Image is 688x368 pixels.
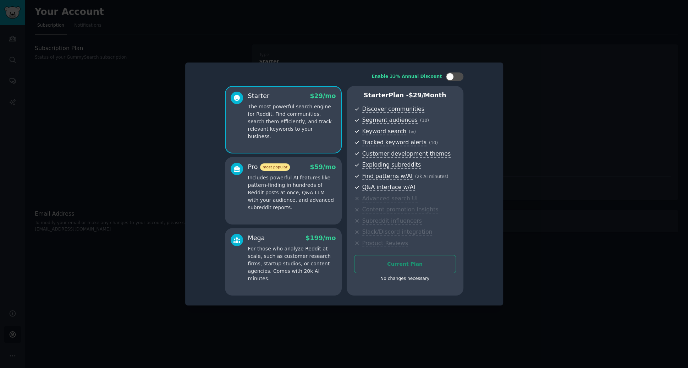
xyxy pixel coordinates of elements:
span: ( 10 ) [420,118,429,123]
span: Subreddit influencers [362,217,422,225]
div: Starter [248,92,270,101]
span: ( 2k AI minutes ) [415,174,448,179]
span: $ 199 /mo [306,234,336,242]
span: Slack/Discord integration [362,228,433,236]
span: Discover communities [362,105,424,113]
span: ( ∞ ) [409,129,416,134]
div: Pro [248,163,290,172]
span: Find patterns w/AI [362,173,413,180]
p: For those who analyze Reddit at scale, such as customer research firms, startup studios, or conte... [248,245,336,282]
span: $ 29 /month [409,92,446,99]
span: Content promotion insights [362,206,439,213]
span: $ 29 /mo [310,92,336,99]
span: Customer development themes [362,150,451,158]
div: Enable 33% Annual Discount [372,74,442,80]
div: Mega [248,234,265,243]
span: $ 59 /mo [310,163,336,171]
span: Exploding subreddits [362,161,421,169]
span: Q&A interface w/AI [362,184,415,191]
p: Includes powerful AI features like pattern-finding in hundreds of Reddit posts at once, Q&A LLM w... [248,174,336,211]
div: No changes necessary [354,276,456,282]
span: Keyword search [362,128,407,135]
p: Starter Plan - [354,91,456,100]
span: Advanced search UI [362,195,418,202]
span: Product Reviews [362,240,408,247]
span: Segment audiences [362,117,418,124]
span: Tracked keyword alerts [362,139,426,146]
p: The most powerful search engine for Reddit. Find communities, search them efficiently, and track ... [248,103,336,140]
span: most popular [260,163,290,171]
span: ( 10 ) [429,140,438,145]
